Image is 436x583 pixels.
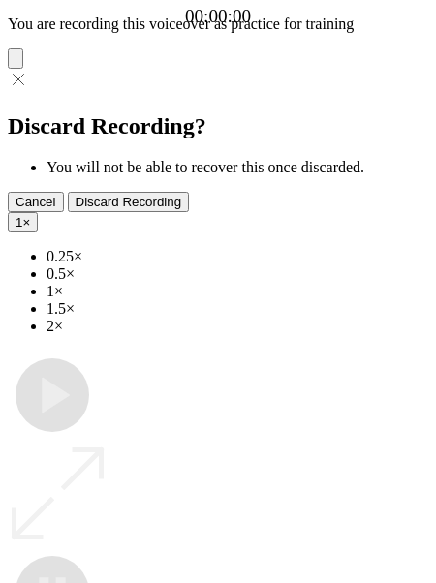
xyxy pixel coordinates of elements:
button: Discard Recording [68,192,190,212]
li: 2× [47,318,428,335]
li: 1× [47,283,428,300]
li: 0.25× [47,248,428,265]
button: 1× [8,212,38,232]
button: Cancel [8,192,64,212]
li: 0.5× [47,265,428,283]
li: You will not be able to recover this once discarded. [47,159,428,176]
li: 1.5× [47,300,428,318]
a: 00:00:00 [185,6,251,27]
span: 1 [16,215,22,230]
h2: Discard Recording? [8,113,428,139]
p: You are recording this voiceover as practice for training [8,15,428,33]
